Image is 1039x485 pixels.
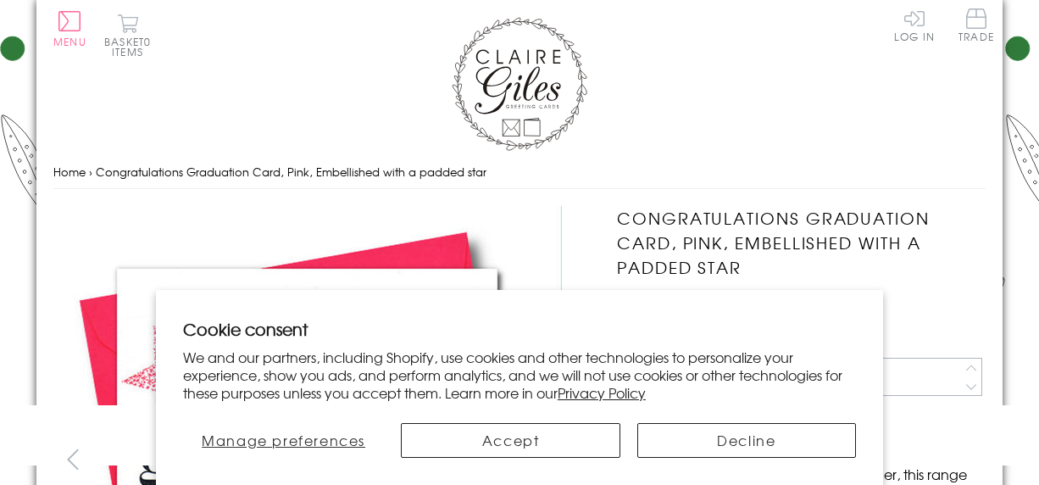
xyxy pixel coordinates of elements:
button: Accept [401,423,620,458]
a: Privacy Policy [558,382,646,403]
h1: Congratulations Graduation Card, Pink, Embellished with a padded star [617,206,986,279]
a: Trade [958,8,994,45]
h2: Cookie consent [183,317,856,341]
span: Manage preferences [202,430,365,450]
span: › [89,164,92,180]
span: Congratulations Graduation Card, Pink, Embellished with a padded star [96,164,486,180]
button: Manage preferences [183,423,384,458]
span: Menu [53,34,86,49]
a: Home [53,164,86,180]
nav: breadcrumbs [53,155,986,190]
button: Decline [637,423,856,458]
button: prev [53,440,92,478]
button: Basket0 items [104,14,151,57]
a: Log In [894,8,935,42]
span: 0 items [112,34,151,59]
span: Trade [958,8,994,42]
img: Claire Giles Greetings Cards [452,17,587,151]
button: Menu [53,11,86,47]
p: We and our partners, including Shopify, use cookies and other technologies to personalize your ex... [183,348,856,401]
